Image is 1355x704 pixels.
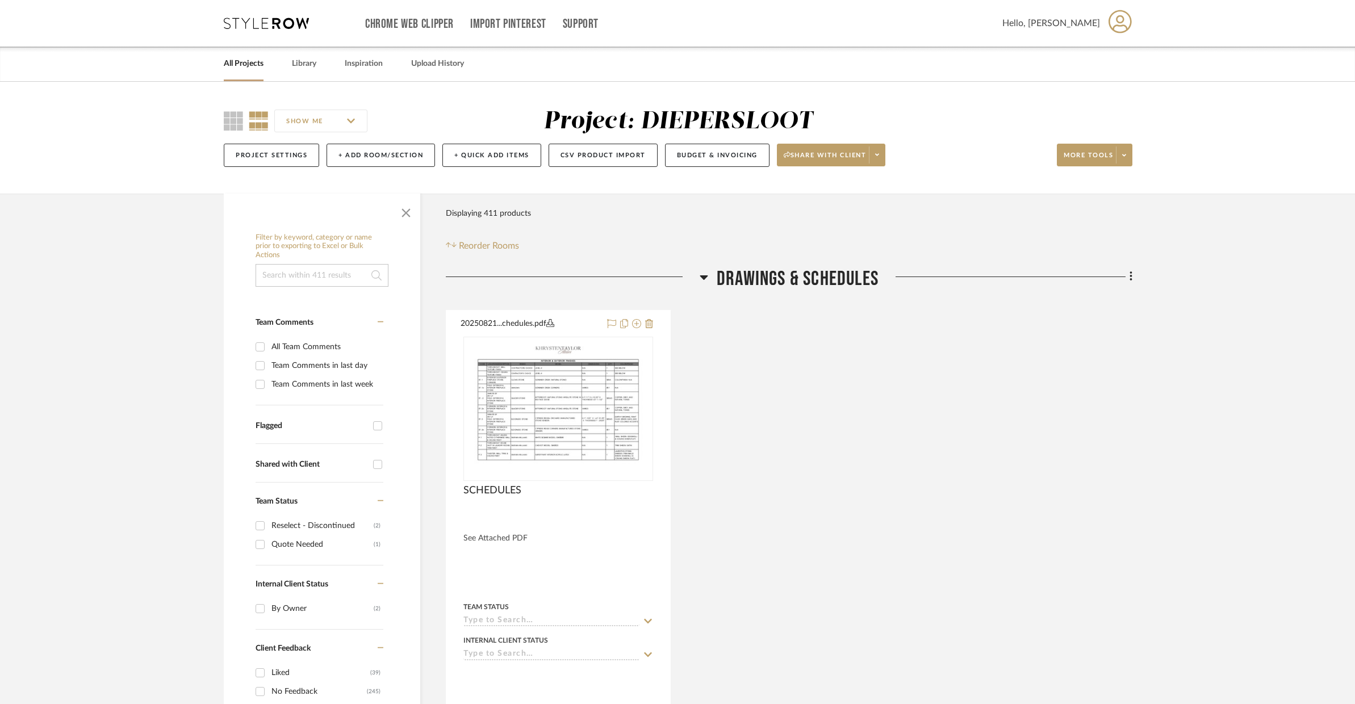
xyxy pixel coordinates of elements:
[271,664,370,682] div: Liked
[463,484,521,497] span: SCHEDULES
[224,56,264,72] a: All Projects
[367,682,380,701] div: (245)
[463,616,639,627] input: Type to Search…
[256,497,298,505] span: Team Status
[374,600,380,618] div: (2)
[256,644,311,652] span: Client Feedback
[271,517,374,535] div: Reselect - Discontinued
[446,239,519,253] button: Reorder Rooms
[1002,16,1100,30] span: Hello, [PERSON_NAME]
[446,202,531,225] div: Displaying 411 products
[543,110,813,133] div: Project: DIEPERSLOOT
[466,338,650,480] img: SCHEDULES
[459,239,519,253] span: Reorder Rooms
[271,535,374,554] div: Quote Needed
[463,602,509,612] div: Team Status
[256,264,388,287] input: Search within 411 results
[345,56,383,72] a: Inspiration
[717,267,879,291] span: Drawings & Schedules
[370,664,380,682] div: (39)
[463,649,639,660] input: Type to Search…
[271,357,380,375] div: Team Comments in last day
[411,56,464,72] a: Upload History
[442,144,541,167] button: + Quick Add Items
[292,56,316,72] a: Library
[1057,144,1132,166] button: More tools
[463,635,548,646] div: Internal Client Status
[256,233,388,260] h6: Filter by keyword, category or name prior to exporting to Excel or Bulk Actions
[224,144,319,167] button: Project Settings
[374,517,380,535] div: (2)
[395,199,417,222] button: Close
[470,19,546,29] a: Import Pinterest
[563,19,599,29] a: Support
[1064,151,1113,168] span: More tools
[374,535,380,554] div: (1)
[327,144,435,167] button: + Add Room/Section
[256,319,313,326] span: Team Comments
[271,682,367,701] div: No Feedback
[271,600,374,618] div: By Owner
[461,317,600,331] button: 20250821...chedules.pdf
[784,151,867,168] span: Share with client
[365,19,454,29] a: Chrome Web Clipper
[665,144,769,167] button: Budget & Invoicing
[271,338,380,356] div: All Team Comments
[549,144,658,167] button: CSV Product Import
[777,144,886,166] button: Share with client
[256,580,328,588] span: Internal Client Status
[271,375,380,393] div: Team Comments in last week
[256,421,367,431] div: Flagged
[256,460,367,470] div: Shared with Client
